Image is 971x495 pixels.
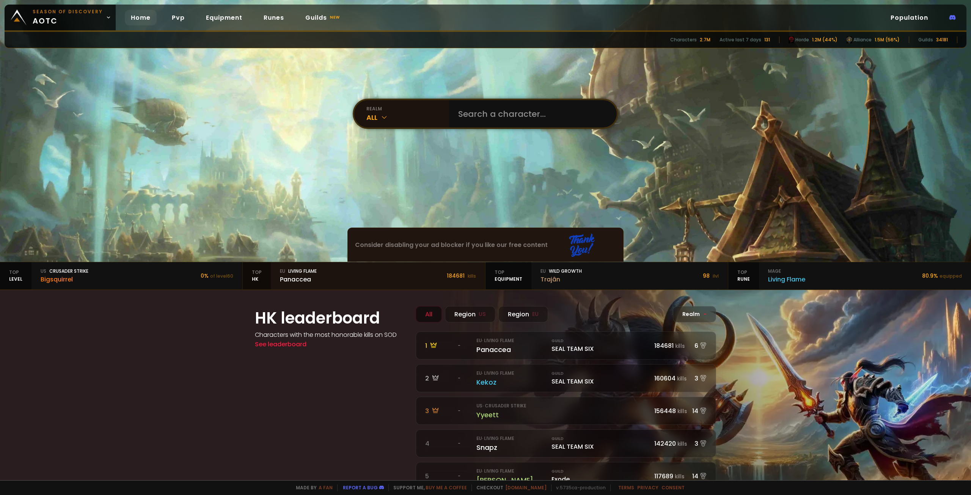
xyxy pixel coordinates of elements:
[255,340,306,349] a: See leaderboard
[700,36,710,43] div: 2.7M
[458,342,460,349] span: -
[677,375,687,382] small: kills
[454,100,608,127] input: Search a character...
[416,332,716,360] a: 1 -eu· Living FlamePanaccea GuildSEAL TEAM SIX184681kills6
[713,273,719,279] small: ilvl
[687,439,707,448] div: 3
[704,310,707,318] span: -
[328,13,341,22] small: new
[551,468,650,484] div: Exode
[498,306,548,322] div: Region
[764,36,770,43] div: 131
[637,484,658,491] a: Privacy
[445,306,495,322] div: Region
[532,310,539,318] small: EU
[425,374,453,383] div: 2
[675,343,685,350] small: kills
[41,268,88,275] div: Crusader Strike
[654,439,676,448] span: 142420
[348,228,624,262] iframe: Advertisement
[485,262,531,289] div: equipment
[476,338,514,344] small: eu · Living Flame
[476,344,547,355] div: Panaccea
[720,36,761,43] div: Active last 7 days
[280,268,285,275] span: eu
[551,436,650,451] div: SEAL TEAM SIX
[479,310,486,318] small: US
[9,269,22,276] span: Top
[687,374,707,383] div: 3
[551,468,650,475] small: Guild
[551,484,606,491] span: v. 5735ca - production
[654,374,676,383] span: 160604
[540,268,582,275] div: Wild Growth
[687,406,707,416] div: 14
[280,275,317,284] div: Panaccea
[922,272,962,280] div: 80.9 %
[366,105,449,112] div: realm
[33,8,103,15] small: Season of Discovery
[468,273,476,279] small: kills
[540,275,582,284] div: Trajân
[243,262,271,289] div: HK
[737,269,750,276] span: Top
[936,36,948,43] div: 34181
[476,468,514,474] small: eu · Living Flame
[875,36,900,43] div: 1.5M (56%)
[687,341,707,350] div: 6
[728,262,971,289] a: TopRunemageLiving Flame80.9%equipped
[366,112,449,123] div: All
[654,341,674,350] span: 184681
[41,268,46,275] span: us
[458,407,460,414] span: -
[654,407,676,415] span: 156448
[416,306,442,322] div: All
[41,275,88,284] div: Bigsquirrel
[425,471,453,481] div: 5
[5,5,116,30] a: Season of Discoveryaotc
[551,371,650,386] div: SEAL TEAM SIX
[675,473,684,480] small: kills
[728,262,759,289] div: Rune
[768,275,805,284] div: Living Flame
[447,272,476,280] div: 184681
[847,36,852,43] img: horde
[255,306,407,330] h1: HK leaderboard
[33,8,103,27] span: aotc
[661,484,685,491] a: Consent
[847,36,872,43] div: Alliance
[885,10,934,25] a: Population
[458,375,460,382] span: -
[319,484,333,491] a: a fan
[425,439,453,448] div: 4
[789,36,809,43] div: Horde
[505,484,547,491] a: [DOMAIN_NAME]
[789,36,794,43] img: horde
[416,462,716,490] a: 5 -eu· Living Flame[PERSON_NAME] GuildExode117689kills14
[416,429,716,457] a: 4 -eu· Living FlameSnapz GuildSEAL TEAM SIX142420kills3
[280,268,317,275] div: Living Flame
[551,338,650,354] div: SEAL TEAM SIX
[200,10,248,25] a: Equipment
[476,377,547,387] div: Kekoz
[458,440,460,447] span: -
[551,338,650,344] small: Guild
[258,10,290,25] a: Runes
[495,269,522,276] span: Top
[210,273,233,279] small: of level 60
[125,10,157,25] a: Home
[458,473,460,479] span: -
[476,370,514,376] small: eu · Living Flame
[677,440,687,448] small: kills
[768,268,781,275] span: mage
[425,406,453,416] div: 3
[476,442,547,453] div: Snapz
[425,341,453,350] div: 1
[940,273,962,279] small: equipped
[673,306,716,322] div: Realm
[166,10,191,25] a: Pvp
[252,269,262,276] span: Top
[476,475,547,485] div: [PERSON_NAME]
[416,397,716,425] a: 3 -us· Crusader StrikeYyeett 156448kills14
[812,36,837,43] div: 1.2M (44%)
